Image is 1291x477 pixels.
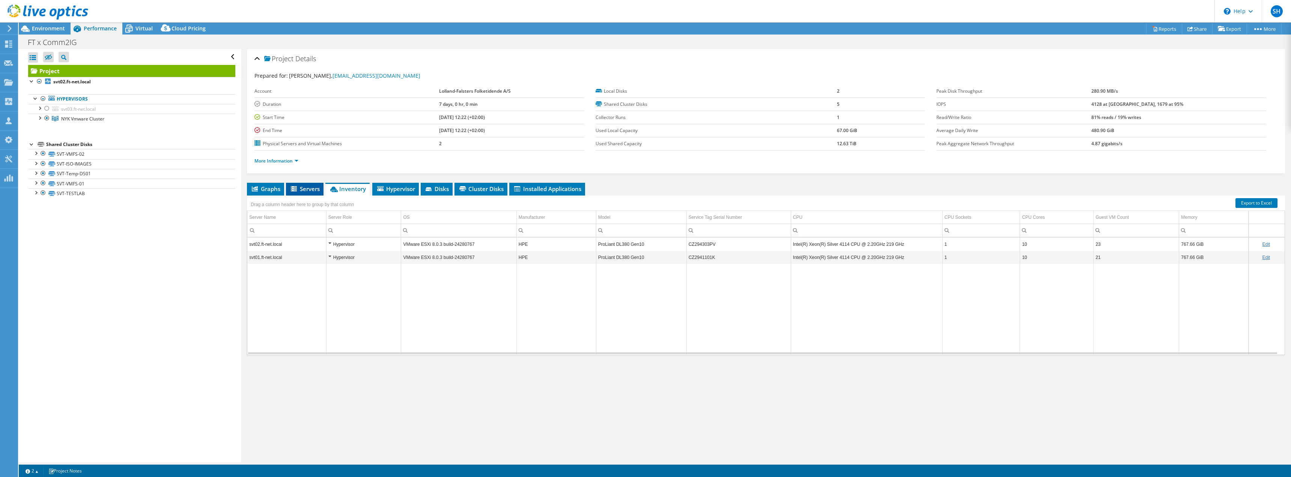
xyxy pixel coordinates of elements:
[791,251,942,264] td: Column CPU, Value Intel(R) Xeon(R) Silver 4114 CPU @ 2.20GHz 219 GHz
[513,185,581,193] span: Installed Applications
[326,224,401,237] td: Column Server Role, Filter cell
[596,101,837,108] label: Shared Cluster Disks
[254,72,288,79] label: Prepared for:
[936,140,1091,147] label: Peak Aggregate Network Throughput
[439,140,442,147] b: 2
[1247,23,1282,35] a: More
[686,238,791,251] td: Column Service Tag Serial Number, Value CZ294303PV
[28,114,235,123] a: NYK Vmware Cluster
[1091,127,1114,134] b: 480.90 GiB
[791,224,942,237] td: Column CPU, Filter cell
[254,114,439,121] label: Start Time
[329,185,366,193] span: Inventory
[686,211,791,224] td: Service Tag Serial Number Column
[424,185,449,193] span: Disks
[403,213,409,222] div: OS
[61,116,104,122] span: NYK Vmware Cluster
[942,211,1020,224] td: CPU Sockets Column
[61,106,96,112] span: svt03.ft-net.local
[837,127,857,134] b: 67.00 GiB
[28,188,235,198] a: SVT-TESTLAB
[1271,5,1283,17] span: SH
[401,238,516,251] td: Column OS, Value VMware ESXi 8.0.3 build-24280767
[28,77,235,87] a: svt02.ft-net.local
[251,185,280,193] span: Graphs
[596,127,837,134] label: Used Local Capacity
[1262,255,1270,260] a: Edit
[326,211,401,224] td: Server Role Column
[28,159,235,169] a: SVT-ISO-IMAGES
[289,72,420,79] span: [PERSON_NAME],
[264,55,293,63] span: Project
[1020,238,1094,251] td: Column CPU Cores, Value 10
[1020,224,1094,237] td: Column CPU Cores, Filter cell
[942,224,1020,237] td: Column CPU Sockets, Filter cell
[458,185,504,193] span: Cluster Disks
[247,224,326,237] td: Column Server Name, Filter cell
[247,211,326,224] td: Server Name Column
[20,466,44,475] a: 2
[686,251,791,264] td: Column Service Tag Serial Number, Value CZ2941101K
[1179,238,1249,251] td: Column Memory, Value 767.66 GiB
[28,179,235,188] a: SVT-VMFS-01
[598,213,611,222] div: Model
[686,224,791,237] td: Column Service Tag Serial Number, Filter cell
[28,65,235,77] a: Project
[254,127,439,134] label: End Time
[28,94,235,104] a: Hypervisors
[290,185,320,193] span: Servers
[516,224,596,237] td: Column Manufacturer, Filter cell
[1146,23,1182,35] a: Reports
[837,140,856,147] b: 12.63 TiB
[1022,213,1045,222] div: CPU Cores
[516,251,596,264] td: Column Manufacturer, Value HPE
[254,140,439,147] label: Physical Servers and Virtual Machines
[401,251,516,264] td: Column OS, Value VMware ESXi 8.0.3 build-24280767
[837,88,840,94] b: 2
[1094,238,1179,251] td: Column Guest VM Count, Value 23
[1091,101,1183,107] b: 4128 at [GEOGRAPHIC_DATA], 1679 at 95%
[516,238,596,251] td: Column Manufacturer, Value HPE
[936,87,1091,95] label: Peak Disk Throughput
[1094,224,1179,237] td: Column Guest VM Count, Filter cell
[295,54,316,63] span: Details
[942,251,1020,264] td: Column CPU Sockets, Value 1
[596,251,686,264] td: Column Model, Value ProLiant DL380 Gen10
[942,238,1020,251] td: Column CPU Sockets, Value 1
[84,25,117,32] span: Performance
[1094,211,1179,224] td: Guest VM Count Column
[439,88,511,94] b: Lolland-Falsters Folketidende A/S
[28,104,235,114] a: svt03.ft-net.local
[936,114,1091,121] label: Read/Write Ratio
[439,127,485,134] b: [DATE] 12:22 (+02:00)
[326,251,401,264] td: Column Server Role, Value Hypervisor
[1020,211,1094,224] td: CPU Cores Column
[328,253,399,262] div: Hypervisor
[28,169,235,179] a: SVT-Temp-DS01
[945,213,971,222] div: CPU Sockets
[793,213,802,222] div: CPU
[837,114,840,120] b: 1
[172,25,206,32] span: Cloud Pricing
[837,101,840,107] b: 5
[516,211,596,224] td: Manufacturer Column
[1091,88,1118,94] b: 280.90 MB/s
[254,87,439,95] label: Account
[1094,251,1179,264] td: Column Guest VM Count, Value 21
[247,196,1285,355] div: Data grid
[439,114,485,120] b: [DATE] 12:22 (+02:00)
[1020,251,1094,264] td: Column CPU Cores, Value 10
[247,251,326,264] td: Column Server Name, Value svt01.ft-net.local
[326,238,401,251] td: Column Server Role, Value Hypervisor
[596,211,686,224] td: Model Column
[1262,242,1270,247] a: Edit
[1091,140,1122,147] b: 4.87 gigabits/s
[596,87,837,95] label: Local Disks
[1179,211,1249,224] td: Memory Column
[254,101,439,108] label: Duration
[249,213,276,222] div: Server Name
[43,466,87,475] a: Project Notes
[1181,213,1197,222] div: Memory
[249,199,356,210] div: Drag a column header here to group by that column
[439,101,478,107] b: 7 days, 0 hr, 0 min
